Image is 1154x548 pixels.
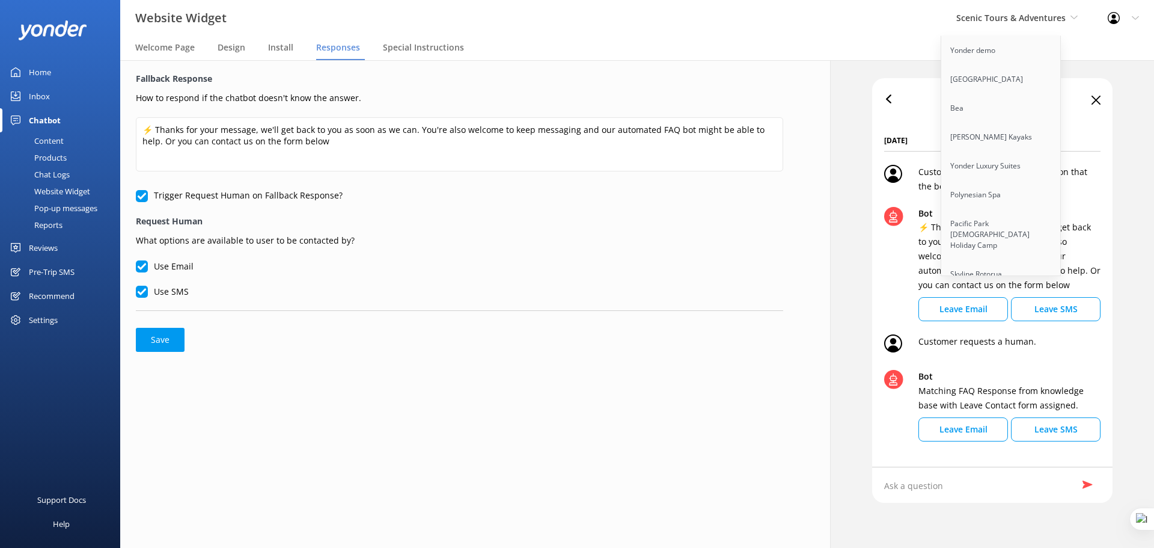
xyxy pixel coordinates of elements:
div: Website Widget [7,183,90,200]
div: Pre-Trip SMS [29,260,75,284]
span: Install [268,42,293,54]
div: Settings [29,308,58,332]
div: Recommend [29,284,75,308]
div: Content [7,132,64,149]
label: Use SMS [136,285,189,298]
div: Reports [7,217,63,233]
a: Chat Logs [7,166,120,183]
div: Products [7,149,67,166]
div: Support Docs [37,488,86,512]
a: [GEOGRAPHIC_DATA] [941,65,1061,94]
button: Leave Email [918,297,1008,321]
p: Matching FAQ Response from knowledge base with Leave Contact form assigned. [918,384,1101,413]
p: What options are available to user to be contacted by? [136,231,783,247]
button: Leave Email [918,417,1008,442]
p: Customer requests a human. [918,334,1036,357]
span: Scenic Tours & Adventures [956,12,1066,23]
div: Reviews [29,236,58,260]
div: Chat Logs [7,166,70,183]
span: Welcome Page [135,42,195,54]
a: Pacific Park [DEMOGRAPHIC_DATA] Holiday Camp [941,209,1061,260]
a: Pop-up messages [7,200,120,217]
label: Trigger Request Human on Fallback Response? [136,189,343,202]
a: Skyline Rotorua [941,260,1061,289]
textarea: ⚡ Thanks for your message, we'll get back to you as soon as we can. You're also welcome to keep m... [136,117,783,171]
a: [PERSON_NAME] Kayaks [941,123,1061,152]
a: Bea [941,94,1061,123]
a: Content [7,132,120,149]
div: Inbox [29,84,50,108]
button: Leave SMS [1011,417,1101,442]
a: Yonder demo [941,36,1061,65]
a: Website Widget [7,183,120,200]
button: Leave SMS [1011,297,1101,321]
button: Save [136,328,185,352]
div: Help [53,512,70,536]
span: [DATE] [884,135,1101,152]
img: yonder-white-logo.png [18,20,87,40]
h3: Website Widget [135,8,227,28]
a: Reports [7,217,120,233]
p: Customer asks a really hard question that the bot isn't able to answer. [918,165,1101,194]
a: Products [7,149,120,166]
p: Bot [918,207,1101,220]
p: ⚡ Thanks for your message, we'll get back to you as soon as we can. You're also welcome to keep m... [918,220,1101,292]
label: Request Human [136,215,783,228]
label: Fallback Response [136,72,783,85]
a: Polynesian Spa [941,180,1061,209]
a: Yonder Luxury Suites [941,152,1061,180]
span: Responses [316,42,360,54]
div: Pop-up messages [7,200,97,217]
span: Design [218,42,245,54]
div: Chatbot [29,108,61,132]
p: How to respond if the chatbot doesn't know the answer. [136,88,783,105]
span: Special Instructions [383,42,464,54]
div: Home [29,60,51,84]
label: Use Email [136,260,194,273]
p: Bot [918,370,1101,383]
